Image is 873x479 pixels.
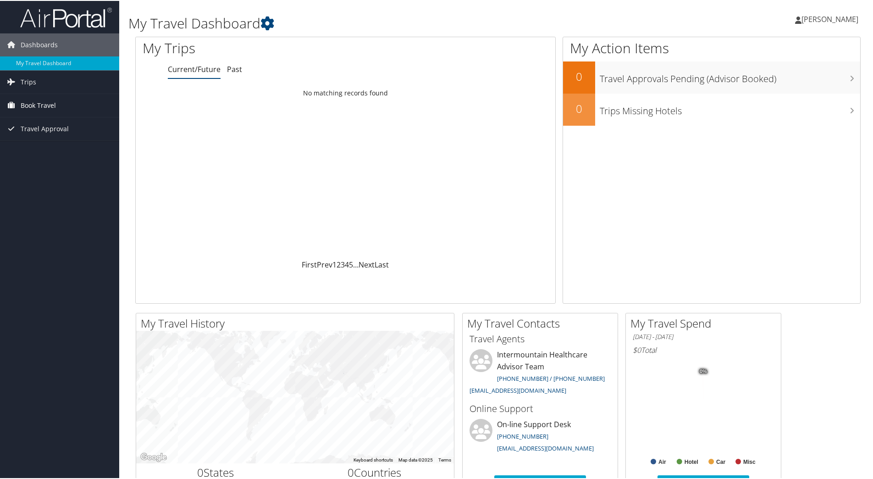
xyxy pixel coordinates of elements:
a: Last [375,259,389,269]
a: 4 [345,259,349,269]
a: 1 [332,259,337,269]
tspan: 0% [700,368,707,373]
h1: My Trips [143,38,374,57]
a: 0Trips Missing Hotels [563,93,860,125]
h3: Trips Missing Hotels [600,99,860,117]
span: Map data ©2025 [398,457,433,462]
span: [PERSON_NAME] [801,13,858,23]
a: [PHONE_NUMBER] / [PHONE_NUMBER] [497,373,605,382]
a: Next [359,259,375,269]
button: Keyboard shortcuts [354,456,393,462]
span: … [353,259,359,269]
span: Book Travel [21,93,56,116]
a: Current/Future [168,63,221,73]
h6: [DATE] - [DATE] [633,332,774,340]
a: [EMAIL_ADDRESS][DOMAIN_NAME] [470,385,566,394]
a: [PHONE_NUMBER] [497,431,548,440]
a: [EMAIL_ADDRESS][DOMAIN_NAME] [497,443,594,451]
h2: My Travel Spend [630,315,781,330]
span: Dashboards [21,33,58,56]
a: 2 [337,259,341,269]
a: Prev [317,259,332,269]
a: [PERSON_NAME] [795,5,867,32]
span: Travel Approval [21,117,69,139]
span: 0 [348,464,354,479]
text: Hotel [685,458,698,464]
text: Air [658,458,666,464]
a: First [302,259,317,269]
a: Open this area in Google Maps (opens a new window) [138,451,169,462]
a: 5 [349,259,353,269]
li: Intermountain Healthcare Advisor Team [465,348,615,397]
h2: 0 [563,100,595,116]
img: Google [138,451,169,462]
a: Terms (opens in new tab) [438,457,451,462]
h2: 0 [563,68,595,84]
h1: My Travel Dashboard [128,13,621,32]
h3: Travel Approvals Pending (Advisor Booked) [600,67,860,84]
h2: My Travel History [141,315,454,330]
li: On-line Support Desk [465,418,615,456]
a: 0Travel Approvals Pending (Advisor Booked) [563,61,860,93]
span: 0 [197,464,204,479]
text: Car [716,458,725,464]
span: $0 [633,344,641,354]
span: Trips [21,70,36,93]
h6: Total [633,344,774,354]
td: No matching records found [136,84,555,100]
a: Past [227,63,242,73]
h3: Travel Agents [470,332,611,345]
a: 3 [341,259,345,269]
h3: Online Support [470,401,611,414]
h2: My Travel Contacts [467,315,618,330]
h1: My Action Items [563,38,860,57]
img: airportal-logo.png [20,6,112,28]
text: Misc [743,458,756,464]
